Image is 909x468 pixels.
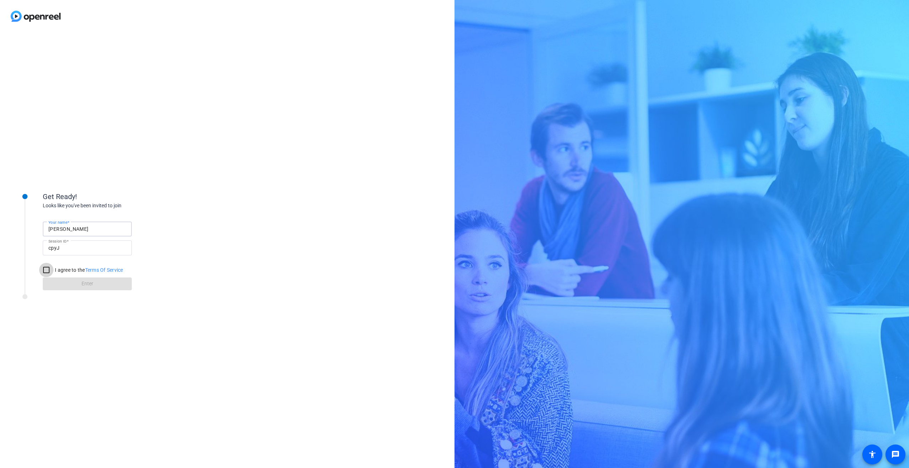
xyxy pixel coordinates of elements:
label: I agree to the [53,266,123,274]
div: Looks like you've been invited to join [43,202,185,209]
mat-label: Session ID [48,239,67,243]
mat-label: Your name [48,220,67,224]
mat-icon: message [891,450,900,459]
div: Get Ready! [43,191,185,202]
a: Terms Of Service [85,267,123,273]
mat-icon: accessibility [868,450,877,459]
